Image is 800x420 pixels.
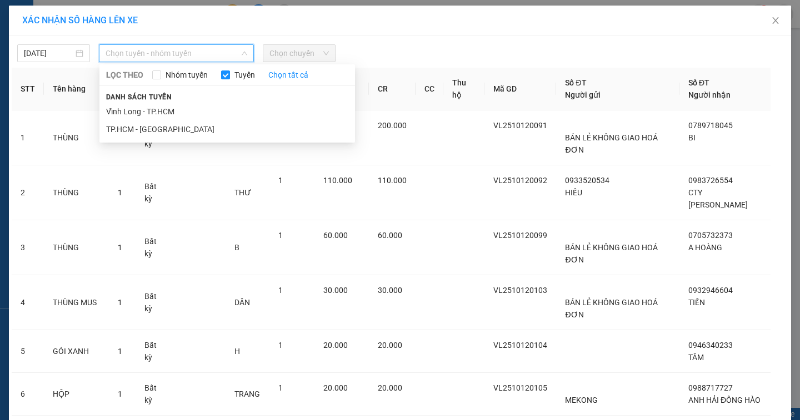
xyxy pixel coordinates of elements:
span: CTY [PERSON_NAME] [688,188,748,209]
span: BI [688,133,696,142]
th: STT [12,68,44,110]
div: Vĩnh Long [9,9,64,36]
span: 0988717727 [688,383,733,392]
td: THÙNG MUS [44,275,109,330]
span: MEKONG [565,396,598,404]
span: HIẾU [565,188,582,197]
span: 1 [118,243,122,252]
span: LỌC THEO [106,69,143,81]
span: VL2510120092 [493,176,547,185]
span: Người nhận [688,90,731,99]
span: 1 [118,298,122,307]
span: VL2510120103 [493,286,547,295]
span: TRANG [234,389,260,398]
span: 0932946604 [688,286,733,295]
span: Chọn tuyến - nhóm tuyến [106,45,247,62]
div: 0932946604 [72,49,161,65]
span: Nhận: [72,11,99,22]
li: TP.HCM - [GEOGRAPHIC_DATA] [99,120,355,138]
td: GÓI XANH [44,330,109,373]
td: Bất kỳ [136,275,174,330]
div: TP. [PERSON_NAME] [72,9,161,36]
span: Người gửi [565,90,601,99]
td: Bất kỳ [136,220,174,275]
span: 200.000 [378,121,407,130]
span: BÁN LẺ KHÔNG GIAO HOÁ ĐƠN [565,133,658,154]
span: close [771,16,780,25]
span: VL2510120099 [493,231,547,240]
td: 1 [12,110,44,165]
span: 0705732373 [688,231,733,240]
li: Vĩnh Long - TP.HCM [99,103,355,120]
div: BÁN LẺ KHÔNG GIAO HOÁ ĐƠN [9,36,64,89]
th: CR [369,68,416,110]
span: 1 [278,231,283,240]
span: TÂM [688,353,704,362]
span: THƯ [234,188,251,197]
span: 20.000 [378,383,402,392]
td: 2 [12,165,44,220]
th: Thu hộ [443,68,485,110]
td: HỘP [44,373,109,416]
span: A HOÀNG [688,243,722,252]
td: 5 [12,330,44,373]
span: 20.000 [323,383,348,392]
div: TIẾN [72,36,161,49]
span: Chọn chuyến [269,45,329,62]
span: 0983726554 [688,176,733,185]
span: TIẾN [688,298,705,307]
span: Tuyến [230,69,259,81]
td: Bất kỳ [136,330,174,373]
span: 0933520534 [565,176,609,185]
span: Nhóm tuyến [161,69,212,81]
span: XÁC NHẬN SỐ HÀNG LÊN XE [22,15,138,26]
span: 1 [278,383,283,392]
span: DÂN [234,298,250,307]
span: Số ĐT [688,78,709,87]
input: 12/10/2025 [24,47,73,59]
span: 30.000 [323,286,348,295]
span: ANH HẢI ĐÔNG HÀO [688,396,761,404]
span: 110.000 [378,176,407,185]
span: 60.000 [323,231,348,240]
span: 0946340233 [688,341,733,350]
td: 3 [12,220,44,275]
span: BÁN LẺ KHÔNG GIAO HOÁ ĐƠN [565,298,658,319]
span: H [234,347,240,356]
button: Close [760,6,791,37]
td: THÙNG [44,220,109,275]
span: 1 [118,188,122,197]
td: Bất kỳ [136,373,174,416]
span: 30.000 [378,286,402,295]
span: 20.000 [378,341,402,350]
span: down [241,50,248,57]
span: Danh sách tuyến [99,92,179,102]
td: 4 [12,275,44,330]
th: Mã GD [484,68,556,110]
td: 6 [12,373,44,416]
span: 110.000 [323,176,352,185]
span: 1 [278,341,283,350]
span: 0789718045 [688,121,733,130]
span: B [234,243,239,252]
span: Gửi: [9,11,27,22]
th: Tên hàng [44,68,109,110]
td: Bất kỳ [136,165,174,220]
span: VL2510120105 [493,383,547,392]
span: 1 [278,286,283,295]
span: Số ĐT [565,78,586,87]
span: VL2510120091 [493,121,547,130]
th: CC [416,68,443,110]
span: 1 [118,347,122,356]
span: 20.000 [323,341,348,350]
span: VL2510120104 [493,341,547,350]
a: Chọn tất cả [268,69,308,81]
span: 1 [278,176,283,185]
td: THÙNG [44,110,109,165]
span: 60.000 [378,231,402,240]
span: BÁN LẺ KHÔNG GIAO HOÁ ĐƠN [565,243,658,264]
td: THÙNG [44,165,109,220]
span: 1 [118,389,122,398]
